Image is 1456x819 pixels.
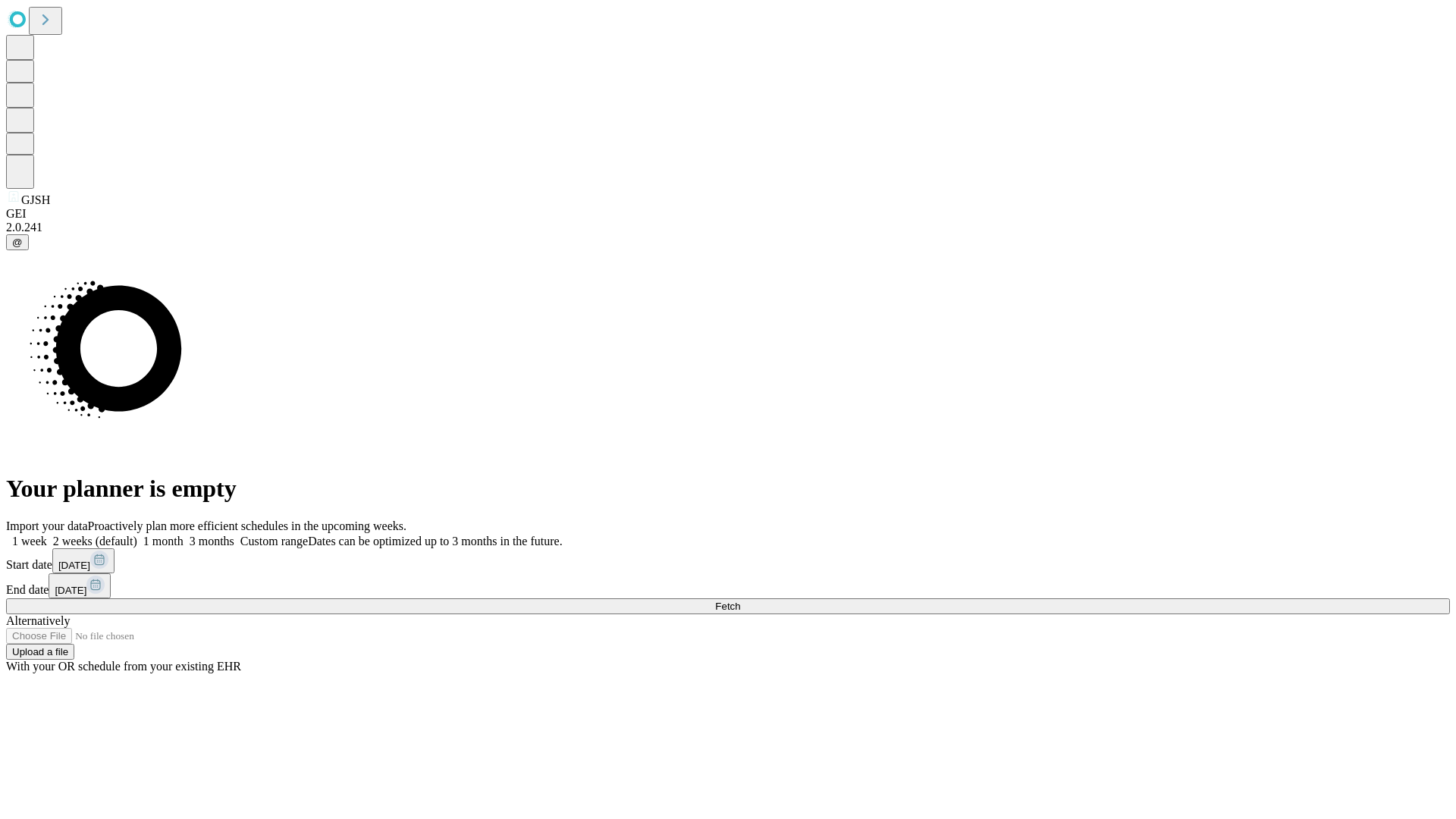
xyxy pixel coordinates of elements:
div: 2.0.241 [6,221,1450,234]
div: Start date [6,548,1450,573]
span: With your OR schedule from your existing EHR [6,660,241,673]
button: Fetch [6,598,1450,614]
span: @ [12,237,23,248]
span: [DATE] [58,560,90,571]
span: 1 month [143,535,184,548]
span: Fetch [715,601,740,612]
span: 1 week [12,535,47,548]
span: Alternatively [6,614,70,627]
span: GJSH [21,193,50,206]
div: End date [6,573,1450,598]
span: 3 months [190,535,234,548]
h1: Your planner is empty [6,475,1450,503]
span: Custom range [240,535,308,548]
span: 2 weeks (default) [53,535,137,548]
button: Upload a file [6,644,74,660]
span: Import your data [6,519,88,532]
span: [DATE] [55,585,86,596]
span: Dates can be optimized up to 3 months in the future. [308,535,562,548]
button: [DATE] [49,573,111,598]
span: Proactively plan more efficient schedules in the upcoming weeks. [88,519,406,532]
button: @ [6,234,29,250]
button: [DATE] [52,548,115,573]
div: GEI [6,207,1450,221]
